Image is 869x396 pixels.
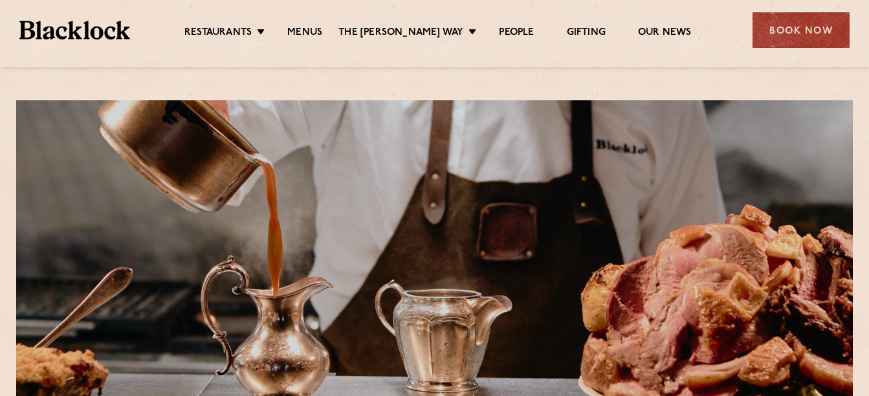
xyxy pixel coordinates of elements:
[338,27,463,41] a: The [PERSON_NAME] Way
[499,27,534,41] a: People
[567,27,606,41] a: Gifting
[638,27,692,41] a: Our News
[19,21,130,39] img: BL_Textured_Logo-footer-cropped.svg
[287,27,322,41] a: Menus
[184,27,252,41] a: Restaurants
[753,12,850,48] div: Book Now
